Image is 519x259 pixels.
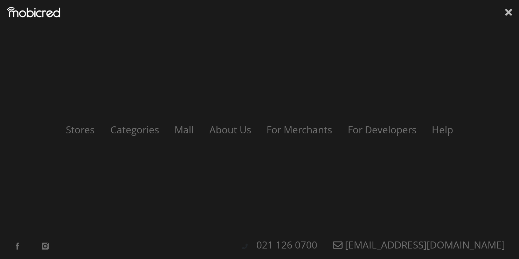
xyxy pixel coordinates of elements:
[103,123,166,136] a: Categories
[340,123,423,136] a: For Developers
[202,123,258,136] a: About Us
[167,123,201,136] a: Mall
[326,238,512,251] a: [EMAIL_ADDRESS][DOMAIN_NAME]
[259,123,339,136] a: For Merchants
[7,7,60,17] img: Mobicred
[249,238,324,251] a: 021 126 0700
[59,123,102,136] a: Stores
[425,123,460,136] a: Help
